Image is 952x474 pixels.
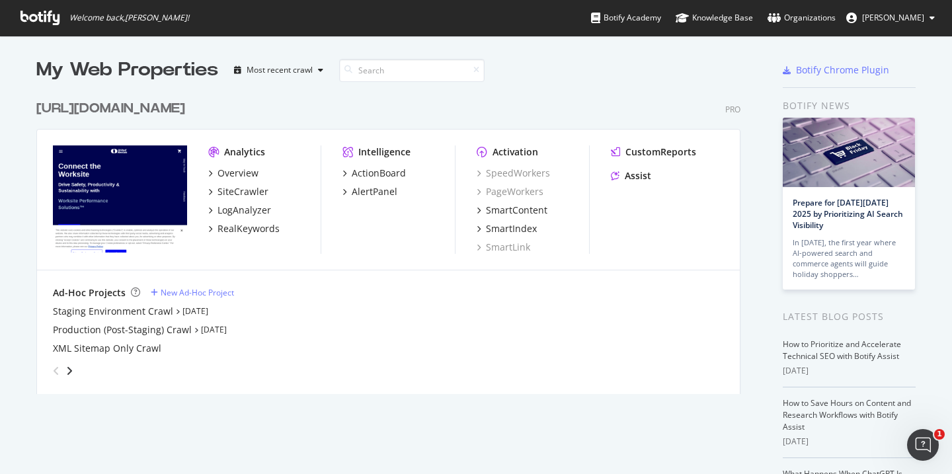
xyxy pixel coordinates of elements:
[793,237,905,280] div: In [DATE], the first year where AI-powered search and commerce agents will guide holiday shoppers…
[486,204,547,217] div: SmartContent
[352,167,406,180] div: ActionBoard
[201,324,227,335] a: [DATE]
[783,397,911,432] a: How to Save Hours on Content and Research Workflows with Botify Assist
[224,145,265,159] div: Analytics
[477,241,530,254] a: SmartLink
[783,365,916,377] div: [DATE]
[218,167,258,180] div: Overview
[783,309,916,324] div: Latest Blog Posts
[493,145,538,159] div: Activation
[611,145,696,159] a: CustomReports
[36,83,751,394] div: grid
[36,99,190,118] a: [URL][DOMAIN_NAME]
[591,11,661,24] div: Botify Academy
[783,338,901,362] a: How to Prioritize and Accelerate Technical SEO with Botify Assist
[725,104,740,115] div: Pro
[218,185,268,198] div: SiteCrawler
[486,222,537,235] div: SmartIndex
[907,429,939,461] iframe: Intercom live chat
[208,204,271,217] a: LogAnalyzer
[339,59,485,82] input: Search
[151,287,234,298] a: New Ad-Hoc Project
[36,99,185,118] div: [URL][DOMAIN_NAME]
[477,204,547,217] a: SmartContent
[208,167,258,180] a: Overview
[625,169,651,182] div: Assist
[48,360,65,381] div: angle-left
[783,118,915,187] img: Prepare for Black Friday 2025 by Prioritizing AI Search Visibility
[796,63,889,77] div: Botify Chrome Plugin
[36,57,218,83] div: My Web Properties
[793,197,903,231] a: Prepare for [DATE][DATE] 2025 by Prioritizing AI Search Visibility
[218,204,271,217] div: LogAnalyzer
[53,305,173,318] a: Staging Environment Crawl
[53,323,192,336] a: Production (Post-Staging) Crawl
[783,63,889,77] a: Botify Chrome Plugin
[342,167,406,180] a: ActionBoard
[53,342,161,355] a: XML Sitemap Only Crawl
[862,12,924,23] span: Kristin Cortner
[934,429,945,440] span: 1
[676,11,753,24] div: Knowledge Base
[182,305,208,317] a: [DATE]
[247,66,313,74] div: Most recent crawl
[65,364,74,377] div: angle-right
[783,436,916,448] div: [DATE]
[477,167,550,180] a: SpeedWorkers
[611,169,651,182] a: Assist
[783,99,916,113] div: Botify news
[69,13,189,23] span: Welcome back, [PERSON_NAME] !
[229,59,329,81] button: Most recent crawl
[208,222,280,235] a: RealKeywords
[161,287,234,298] div: New Ad-Hoc Project
[477,185,543,198] a: PageWorkers
[208,185,268,198] a: SiteCrawler
[625,145,696,159] div: CustomReports
[358,145,411,159] div: Intelligence
[53,286,126,299] div: Ad-Hoc Projects
[342,185,397,198] a: AlertPanel
[768,11,836,24] div: Organizations
[352,185,397,198] div: AlertPanel
[53,145,187,253] img: https://www.unitedrentals.com/
[218,222,280,235] div: RealKeywords
[477,222,537,235] a: SmartIndex
[836,7,945,28] button: [PERSON_NAME]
